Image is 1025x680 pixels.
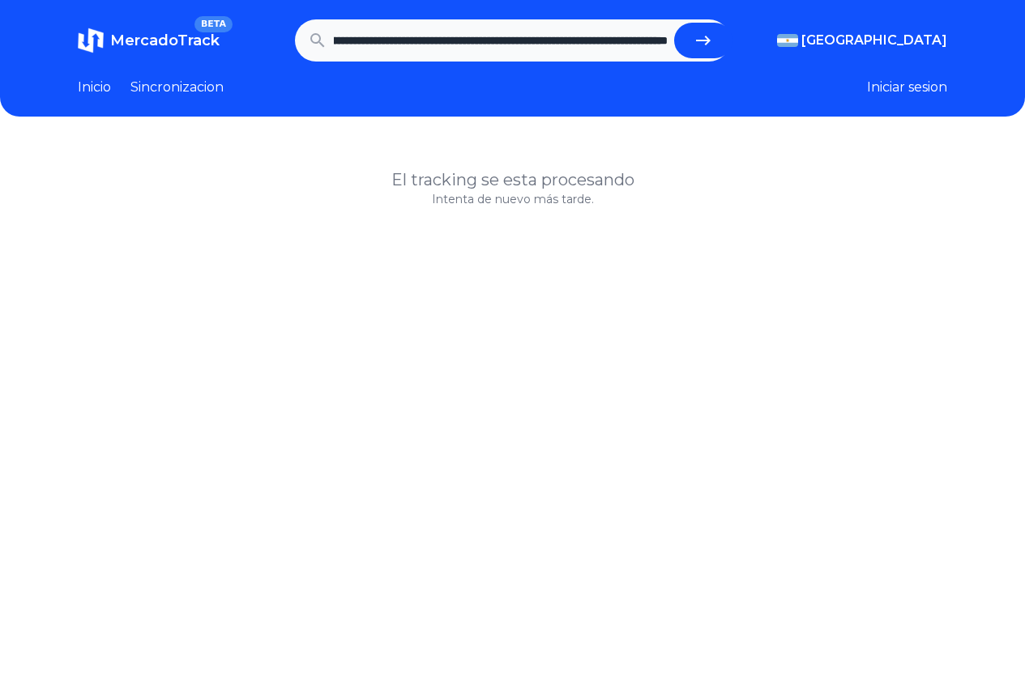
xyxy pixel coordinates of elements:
p: Intenta de nuevo más tarde. [78,191,947,207]
a: Sincronizacion [130,78,224,97]
h1: El tracking se esta procesando [78,168,947,191]
span: BETA [194,16,233,32]
img: MercadoTrack [78,28,104,53]
button: Iniciar sesion [867,78,947,97]
button: [GEOGRAPHIC_DATA] [777,31,947,50]
a: MercadoTrackBETA [78,28,220,53]
span: [GEOGRAPHIC_DATA] [801,31,947,50]
img: Argentina [777,34,798,47]
a: Inicio [78,78,111,97]
span: MercadoTrack [110,32,220,49]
